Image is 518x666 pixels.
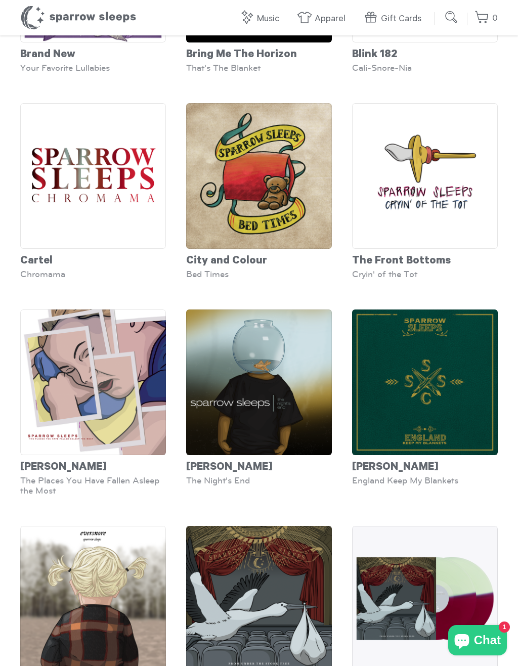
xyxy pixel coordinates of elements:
div: The Night's End [186,475,332,485]
div: England Keep My Blankets [352,475,498,485]
a: Cartel Chromama [20,103,166,279]
a: [PERSON_NAME] England Keep My Blankets [352,309,498,485]
div: [PERSON_NAME] [352,455,498,475]
a: Music [239,8,284,30]
div: Cartel [20,249,166,269]
a: City and Colour Bed Times [186,103,332,279]
div: Cryin' of the Tot [352,269,498,279]
a: Gift Cards [363,8,426,30]
div: Your Favorite Lullabies [20,63,166,73]
img: Emery-TheNight_sEnd-Cover_grande.png [186,309,332,455]
div: [PERSON_NAME] [20,455,166,475]
div: City and Colour [186,249,332,269]
div: Bed Times [186,269,332,279]
img: SS-BedTimes-Cover-1600x1600_grande.png [186,103,332,249]
a: [PERSON_NAME] The Places You Have Fallen Asleep the Most [20,309,166,496]
a: The Front Bottoms Cryin' of the Tot [352,103,498,279]
div: That's The Blanket [186,63,332,73]
div: Chromama [20,269,166,279]
div: The Front Bottoms [352,249,498,269]
div: Cali-Snore-Nia [352,63,498,73]
img: SS-Chromama-Cover-1600x1600_grande.png [20,103,166,249]
img: SparrowSleeps-FrankTurner-EnglandKeepMyBlankets-Cover-1600x1600_grande.png [352,309,498,455]
inbox-online-store-chat: Shopify online store chat [445,625,510,658]
h1: Sparrow Sleeps [20,5,137,30]
div: Brand New [20,42,166,63]
input: Submit [442,7,462,27]
img: SS-ThePlacesYouHaveFallenAsleepTheMost-Cover-1600x1600_grande.png [20,309,166,455]
div: Bring Me The Horizon [186,42,332,63]
div: Blink 182 [352,42,498,63]
a: Apparel [297,8,351,30]
div: The Places You Have Fallen Asleep the Most [20,475,166,496]
a: 0 [474,8,498,29]
div: [PERSON_NAME] [186,455,332,475]
img: SparrowSleeps-CryinOfTheTot-Cover-1600x1600_grande.png [352,103,498,249]
a: [PERSON_NAME] The Night's End [186,309,332,485]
